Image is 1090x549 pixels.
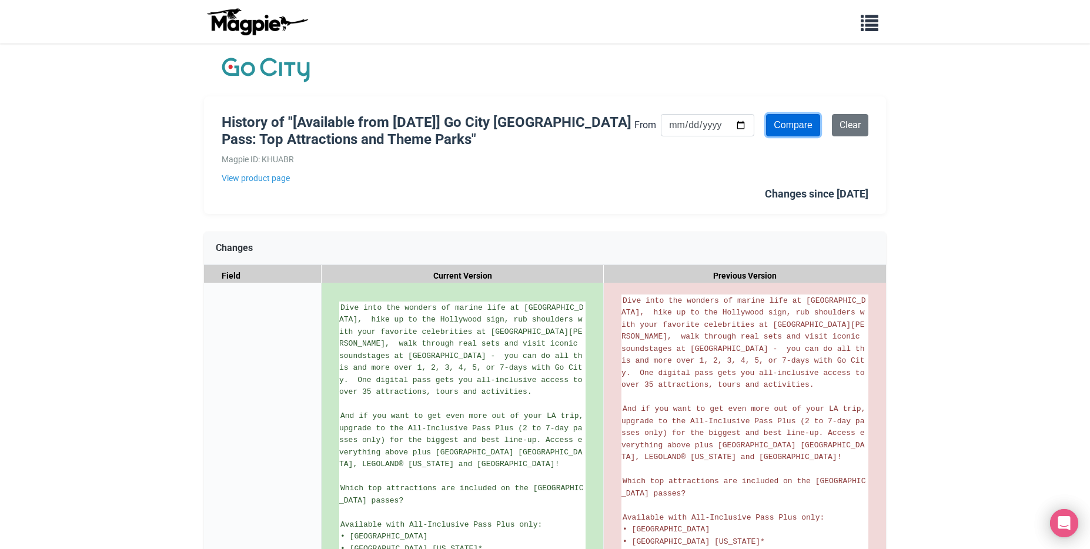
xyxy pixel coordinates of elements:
span: And if you want to get even more out of your LA trip, upgrade to the All-Inclusive Pass Plus (2 t... [621,404,870,461]
h1: History of "[Available from [DATE]] Go City [GEOGRAPHIC_DATA] Pass: Top Attractions and Theme Parks" [222,114,634,148]
input: Compare [766,114,820,136]
div: Field [204,265,322,287]
span: Which top attractions are included on the [GEOGRAPHIC_DATA] passes? [339,484,583,505]
span: And if you want to get even more out of your LA trip, upgrade to the All-Inclusive Pass Plus (2 t... [339,411,588,468]
img: Company Logo [222,55,310,85]
img: logo-ab69f6fb50320c5b225c76a69d11143b.png [204,8,310,36]
label: From [634,118,656,133]
span: • [GEOGRAPHIC_DATA] [623,525,710,534]
span: Which top attractions are included on the [GEOGRAPHIC_DATA] passes? [621,477,865,498]
span: Dive into the wonders of marine life at [GEOGRAPHIC_DATA], hike up to the Hollywood sign, rub sho... [621,296,869,390]
div: Open Intercom Messenger [1050,509,1078,537]
a: View product page [222,172,634,185]
div: Magpie ID: KHUABR [222,153,634,166]
div: Changes since [DATE] [765,186,868,203]
span: • [GEOGRAPHIC_DATA] [340,532,427,541]
div: Current Version [322,265,604,287]
div: Changes [204,232,886,265]
span: Dive into the wonders of marine life at [GEOGRAPHIC_DATA], hike up to the Hollywood sign, rub sho... [339,303,587,397]
div: Previous Version [604,265,886,287]
span: Available with All-Inclusive Pass Plus only: [623,513,824,522]
a: Clear [832,114,868,136]
span: • [GEOGRAPHIC_DATA] [US_STATE]* [623,537,765,546]
span: Available with All-Inclusive Pass Plus only: [340,520,542,529]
